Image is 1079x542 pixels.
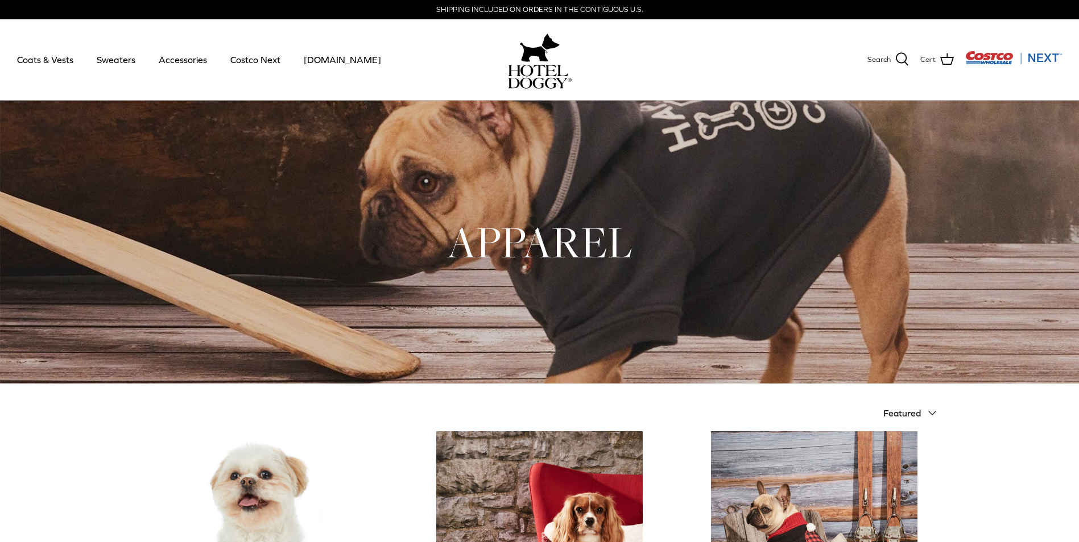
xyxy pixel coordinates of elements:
a: [DOMAIN_NAME] [293,40,391,79]
img: Costco Next [965,51,1062,65]
a: Cart [920,52,954,67]
img: hoteldoggycom [508,65,572,89]
a: Costco Next [220,40,291,79]
a: Visit Costco Next [965,58,1062,66]
button: Featured [883,401,944,426]
a: Search [867,52,909,67]
span: Cart [920,54,936,66]
a: Accessories [148,40,217,79]
h1: APPAREL [136,214,944,270]
a: hoteldoggy.com hoteldoggycom [508,31,572,89]
img: hoteldoggy.com [520,31,560,65]
span: Search [867,54,891,66]
a: Coats & Vests [7,40,84,79]
a: Sweaters [86,40,146,79]
span: Featured [883,408,921,418]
